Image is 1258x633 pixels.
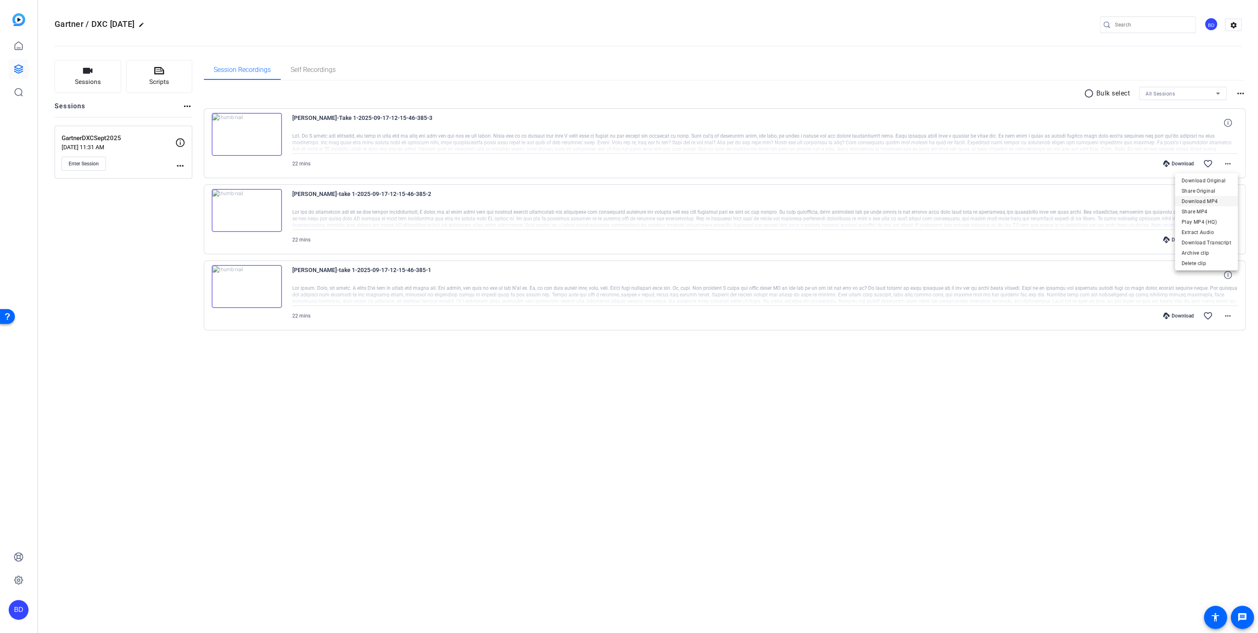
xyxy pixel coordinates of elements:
span: Share Original [1182,186,1231,196]
span: Extract Audio [1182,227,1231,237]
span: Download Original [1182,176,1231,186]
span: Archive clip [1182,248,1231,258]
span: Delete clip [1182,258,1231,268]
span: Play MP4 (HQ) [1182,217,1231,227]
span: Share MP4 [1182,207,1231,217]
span: Download MP4 [1182,196,1231,206]
span: Download Transcript [1182,238,1231,248]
